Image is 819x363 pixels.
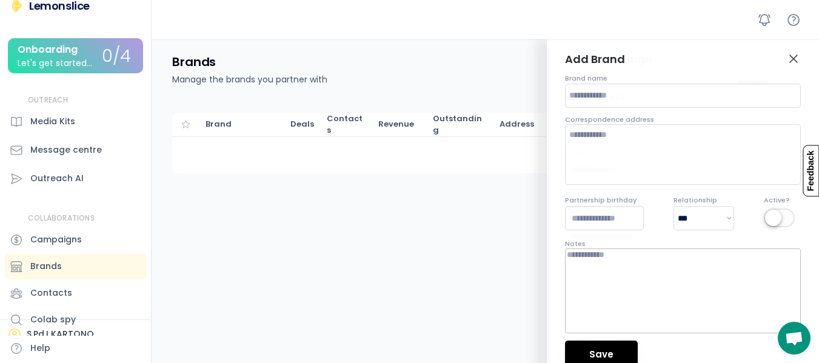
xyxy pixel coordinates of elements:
[565,115,654,124] div: Correspondence address
[674,196,717,205] div: Relationship
[378,119,421,130] div: Completed deals that are 'Paid'
[30,342,50,355] div: Help
[30,172,84,185] div: Outreach AI
[30,260,62,273] div: Brands
[30,233,82,246] div: Campaigns
[290,119,315,130] div: Deals
[764,196,790,205] div: Active?
[565,52,626,67] div: Add Brand
[18,44,78,55] div: Onboarding
[28,213,95,224] div: COLLABORATIONS
[206,119,278,130] div: Brand
[172,73,327,86] div: Manage the brands you partner with
[327,113,366,135] div: Contacts
[565,196,637,205] div: Partnership birthday
[28,95,69,105] div: OUTREACH
[565,74,607,83] div: Brand name
[500,119,627,130] div: Address
[30,115,75,128] div: Media Kits
[778,322,811,355] div: Obrolan terbuka
[433,113,487,135] div: Invoiced deals that are 'Not paid'
[565,239,586,248] div: Notes
[18,59,92,68] div: Let's get started...
[30,144,102,156] div: Message centre
[30,313,76,326] div: Colab spy
[30,287,72,299] div: Contacts
[172,54,216,70] h4: Brands
[102,47,131,66] div: 0/4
